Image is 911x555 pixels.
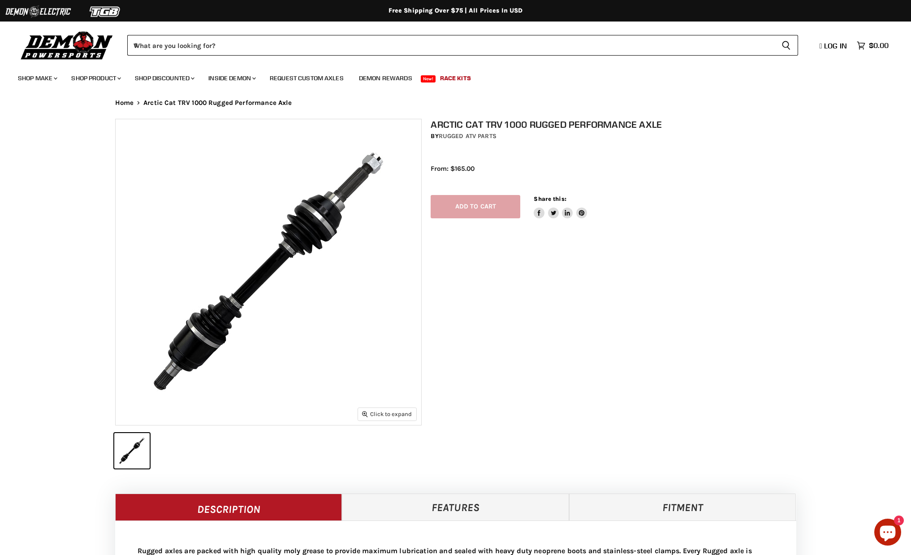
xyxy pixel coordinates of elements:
[569,494,796,520] a: Fitment
[421,75,436,82] span: New!
[774,35,798,56] button: Search
[263,69,350,87] a: Request Custom Axles
[114,433,150,468] button: IMAGE thumbnail
[852,39,893,52] a: $0.00
[362,411,412,417] span: Click to expand
[115,494,342,520] a: Description
[128,69,200,87] a: Shop Discounted
[115,99,134,107] a: Home
[431,119,805,130] h1: Arctic Cat TRV 1000 Rugged Performance Axle
[358,408,416,420] button: Click to expand
[431,165,475,173] span: From: $165.00
[431,131,805,141] div: by
[65,69,126,87] a: Shop Product
[342,494,569,520] a: Features
[872,519,904,548] inbox-online-store-chat: Shopify online store chat
[127,35,774,56] input: When autocomplete results are available use up and down arrows to review and enter to select
[11,65,886,87] ul: Main menu
[433,69,478,87] a: Race Kits
[11,69,63,87] a: Shop Make
[4,3,72,20] img: Demon Electric Logo 2
[439,132,497,140] a: Rugged ATV Parts
[534,195,587,219] aside: Share this:
[816,42,852,50] a: Log in
[18,29,116,61] img: Demon Powersports
[869,41,889,50] span: $0.00
[534,195,566,202] span: Share this:
[116,119,421,425] img: IMAGE
[97,7,814,15] div: Free Shipping Over $75 | All Prices In USD
[824,41,847,50] span: Log in
[202,69,261,87] a: Inside Demon
[72,3,139,20] img: TGB Logo 2
[352,69,419,87] a: Demon Rewards
[127,35,798,56] form: Product
[143,99,292,107] span: Arctic Cat TRV 1000 Rugged Performance Axle
[97,99,814,107] nav: Breadcrumbs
